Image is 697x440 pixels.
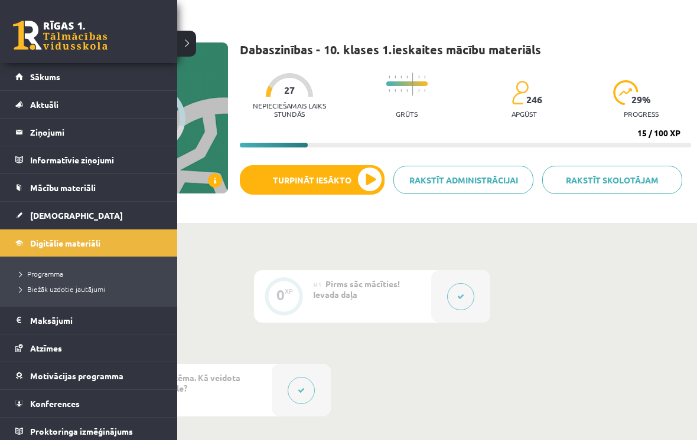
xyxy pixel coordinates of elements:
img: icon-short-line-57e1e144782c952c97e751825c79c345078a6d821885a25fce030b3d8c18986b.svg [395,75,396,78]
img: students-c634bb4e5e11cddfef0936a35e636f08e4e9abd3cc4e673bd6f9a4125e45ecb1.svg [512,80,529,105]
a: Ziņojumi [15,119,162,146]
legend: Maksājumi [30,307,162,334]
span: [DEMOGRAPHIC_DATA] [30,210,123,221]
button: Turpināt iesākto [240,165,385,195]
legend: Informatīvie ziņojumi [30,146,162,173]
img: icon-short-line-57e1e144782c952c97e751825c79c345078a6d821885a25fce030b3d8c18986b.svg [418,89,419,92]
span: Programma [15,269,63,278]
a: Sākums [15,63,162,90]
img: icon-short-line-57e1e144782c952c97e751825c79c345078a6d821885a25fce030b3d8c18986b.svg [395,89,396,92]
span: Sākums [30,71,60,82]
span: Motivācijas programma [30,370,123,381]
img: icon-short-line-57e1e144782c952c97e751825c79c345078a6d821885a25fce030b3d8c18986b.svg [406,75,408,78]
a: Biežāk uzdotie jautājumi [15,284,165,294]
p: Grūts [396,110,418,118]
a: Informatīvie ziņojumi [15,146,162,173]
legend: Ziņojumi [30,119,162,146]
span: Proktoringa izmēģinājums [30,426,133,436]
p: progress [624,110,659,118]
span: Konferences [30,398,80,409]
p: apgūst [512,110,537,118]
span: Digitālie materiāli [30,238,100,248]
h1: Dabaszinības - 10. klases 1.ieskaites mācību materiāls [240,42,541,57]
div: 0 [276,290,285,300]
a: Rakstīt administrācijai [393,166,533,194]
a: Aktuāli [15,91,162,118]
a: Programma [15,268,165,279]
a: Atzīmes [15,334,162,362]
a: Rakstīt skolotājam [542,166,682,194]
a: [DEMOGRAPHIC_DATA] [15,202,162,229]
img: icon-progress-161ccf0a02000e728c5f80fcf4c31c7af3da0e1684b2b1d7c360e028c24a22f1.svg [613,80,639,105]
span: 246 [526,94,542,105]
div: XP [285,288,293,294]
a: Mācību materiāli [15,174,162,201]
img: icon-short-line-57e1e144782c952c97e751825c79c345078a6d821885a25fce030b3d8c18986b.svg [400,89,402,92]
a: Motivācijas programma [15,362,162,389]
a: Rīgas 1. Tālmācības vidusskola [13,21,108,50]
span: Atzīmes [30,343,62,353]
a: Konferences [15,390,162,417]
span: 27 [284,85,295,96]
img: icon-short-line-57e1e144782c952c97e751825c79c345078a6d821885a25fce030b3d8c18986b.svg [418,75,419,78]
img: icon-short-line-57e1e144782c952c97e751825c79c345078a6d821885a25fce030b3d8c18986b.svg [389,89,390,92]
img: icon-long-line-d9ea69661e0d244f92f715978eff75569469978d946b2353a9bb055b3ed8787d.svg [412,73,413,96]
img: icon-short-line-57e1e144782c952c97e751825c79c345078a6d821885a25fce030b3d8c18986b.svg [424,75,425,78]
img: icon-short-line-57e1e144782c952c97e751825c79c345078a6d821885a25fce030b3d8c18986b.svg [424,89,425,92]
span: Pirms sāc mācīties! Ievada daļa [313,278,400,300]
a: Maksājumi [15,307,162,334]
img: icon-short-line-57e1e144782c952c97e751825c79c345078a6d821885a25fce030b3d8c18986b.svg [400,75,402,78]
a: Digitālie materiāli [15,229,162,257]
span: Aktuāli [30,99,58,110]
span: #1 [313,280,322,289]
img: icon-short-line-57e1e144782c952c97e751825c79c345078a6d821885a25fce030b3d8c18986b.svg [406,89,408,92]
span: Mācību materiāli [30,182,96,193]
img: icon-short-line-57e1e144782c952c97e751825c79c345078a6d821885a25fce030b3d8c18986b.svg [389,75,390,78]
span: 29 % [631,94,652,105]
span: Biežāk uzdotie jautājumi [15,284,105,294]
span: 1. tēma. Kā veidota pasaule? [154,372,240,393]
p: Nepieciešamais laiks stundās [240,101,340,118]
